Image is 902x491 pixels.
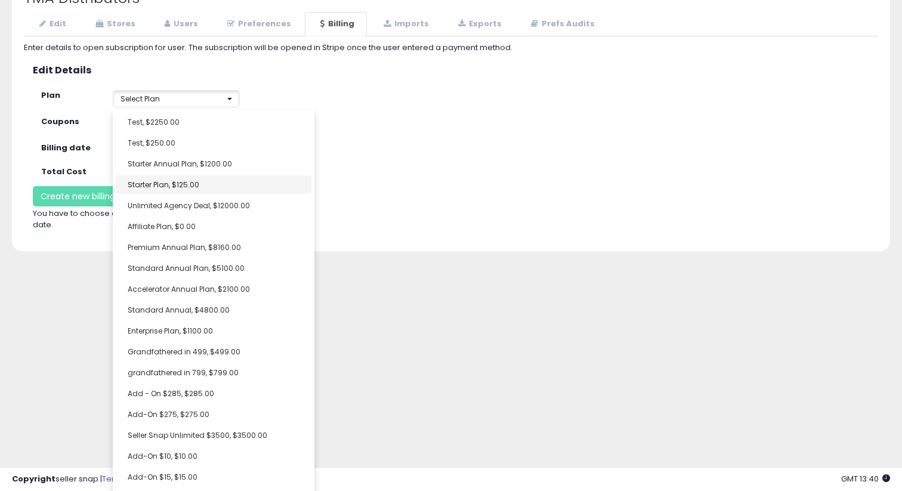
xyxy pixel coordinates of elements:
[841,473,890,484] span: 2025-10-8 13:40 GMT
[515,12,607,36] a: Prefs Audits
[41,166,87,177] strong: Total Cost
[128,159,232,169] span: Starter Annual Plan, $1200.00
[368,12,441,36] a: Imports
[121,94,160,104] span: Select Plan
[443,12,514,36] a: Exports
[305,12,367,36] a: Billing
[128,326,213,336] span: Enterprise Plan, $1100.00
[128,200,250,211] span: Unlimited Agency Deal, $12000.00
[24,42,878,54] div: Enter details to open subscription for user. The subscription will be opened in Stripe once the u...
[12,473,55,484] strong: Copyright
[128,180,199,190] span: Starter Plan, $125.00
[113,90,240,107] button: Select Plan
[24,12,79,36] a: Edit
[128,368,239,378] span: grandfathered in 799, $799.00
[128,221,196,231] span: Affiliate Plan, $0.00
[128,472,197,482] span: Add-On $15, $15.00
[149,12,211,36] a: Users
[80,12,148,36] a: Stores
[128,347,240,357] span: Grandfathered in 499, $499.00
[212,12,304,36] a: Preferences
[33,65,869,76] h3: Edit Details
[33,186,123,206] button: Create new billing
[24,208,242,230] div: You have to choose at least one plan and a billing date.
[12,474,207,485] div: seller snap | |
[128,284,250,294] span: Accelerator Annual Plan, $2100.00
[128,451,197,461] span: Add-On $10, $10.00
[41,116,79,127] strong: Coupons
[128,138,175,148] span: Test, $250.00
[41,142,91,153] strong: Billing date
[128,409,209,419] span: Add-On $275, $275.00
[128,263,245,273] span: Standard Annual Plan, $5100.00
[128,117,180,127] span: Test, $2250.00
[104,166,317,178] div: 0 USD per month
[128,430,267,440] span: Seller Snap Unlimited $3500, $3500.00
[128,305,230,315] span: Standard Annual, $4800.00
[128,242,241,252] span: Premium Annual Plan, $8160.00
[41,89,60,101] strong: Plan
[102,473,153,484] a: Terms of Use
[128,388,214,399] span: Add - On $285, $285.00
